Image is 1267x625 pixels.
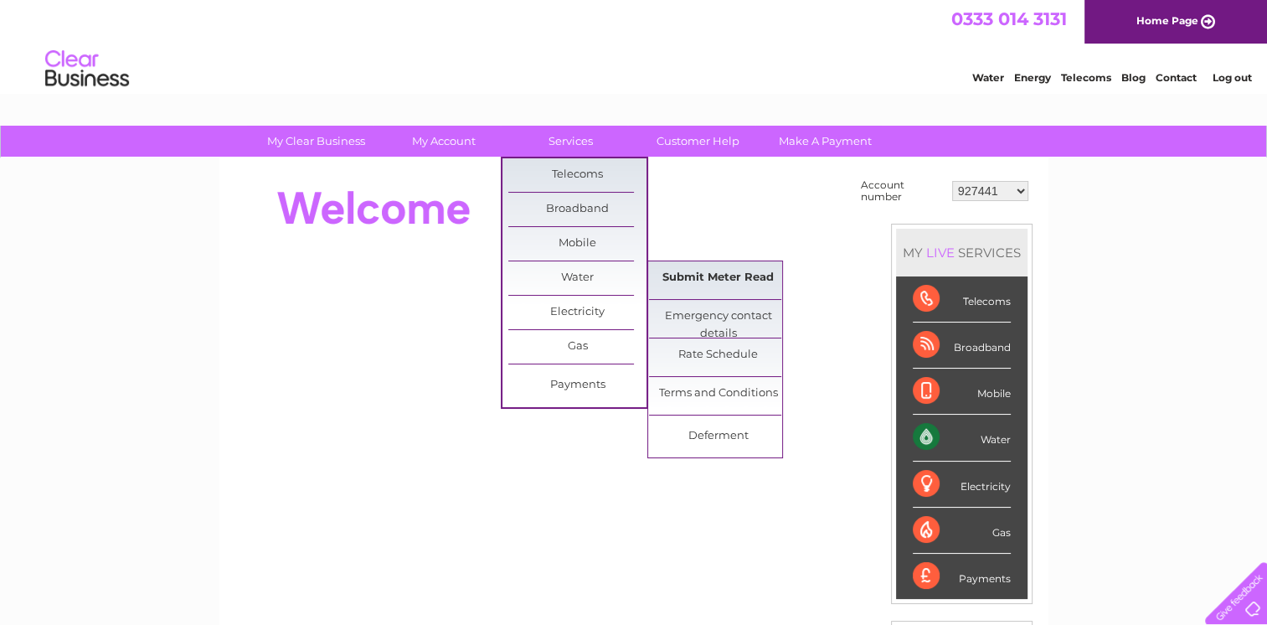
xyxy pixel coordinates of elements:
a: Broadband [508,193,646,226]
div: LIVE [923,245,958,261]
a: Payments [508,369,646,402]
a: Rate Schedule [649,338,787,372]
a: Telecoms [508,158,646,192]
div: Mobile [913,369,1011,415]
a: Make A Payment [756,126,894,157]
a: Water [508,261,646,295]
img: logo.png [44,44,130,95]
a: My Clear Business [247,126,385,157]
a: Electricity [508,296,646,329]
a: My Account [374,126,512,157]
div: Payments [913,554,1011,599]
a: Terms and Conditions [649,377,787,411]
div: Broadband [913,323,1011,369]
a: Energy [1014,71,1051,84]
div: Clear Business is a trading name of Verastar Limited (registered in [GEOGRAPHIC_DATA] No. 3667643... [239,9,1030,81]
a: Log out [1212,71,1251,84]
a: Gas [508,330,646,364]
a: Services [502,126,640,157]
div: MY SERVICES [896,229,1028,276]
div: Water [913,415,1011,461]
a: Water [972,71,1004,84]
a: Contact [1156,71,1197,84]
div: Electricity [913,462,1011,508]
a: Blog [1121,71,1146,84]
div: Gas [913,508,1011,554]
a: Telecoms [1061,71,1111,84]
a: Submit Meter Read [649,261,787,295]
div: Telecoms [913,276,1011,323]
a: Customer Help [629,126,767,157]
a: Deferment [649,420,787,453]
a: Mobile [508,227,646,261]
td: Account number [857,175,948,207]
a: 0333 014 3131 [951,8,1067,29]
a: Emergency contact details [649,300,787,333]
